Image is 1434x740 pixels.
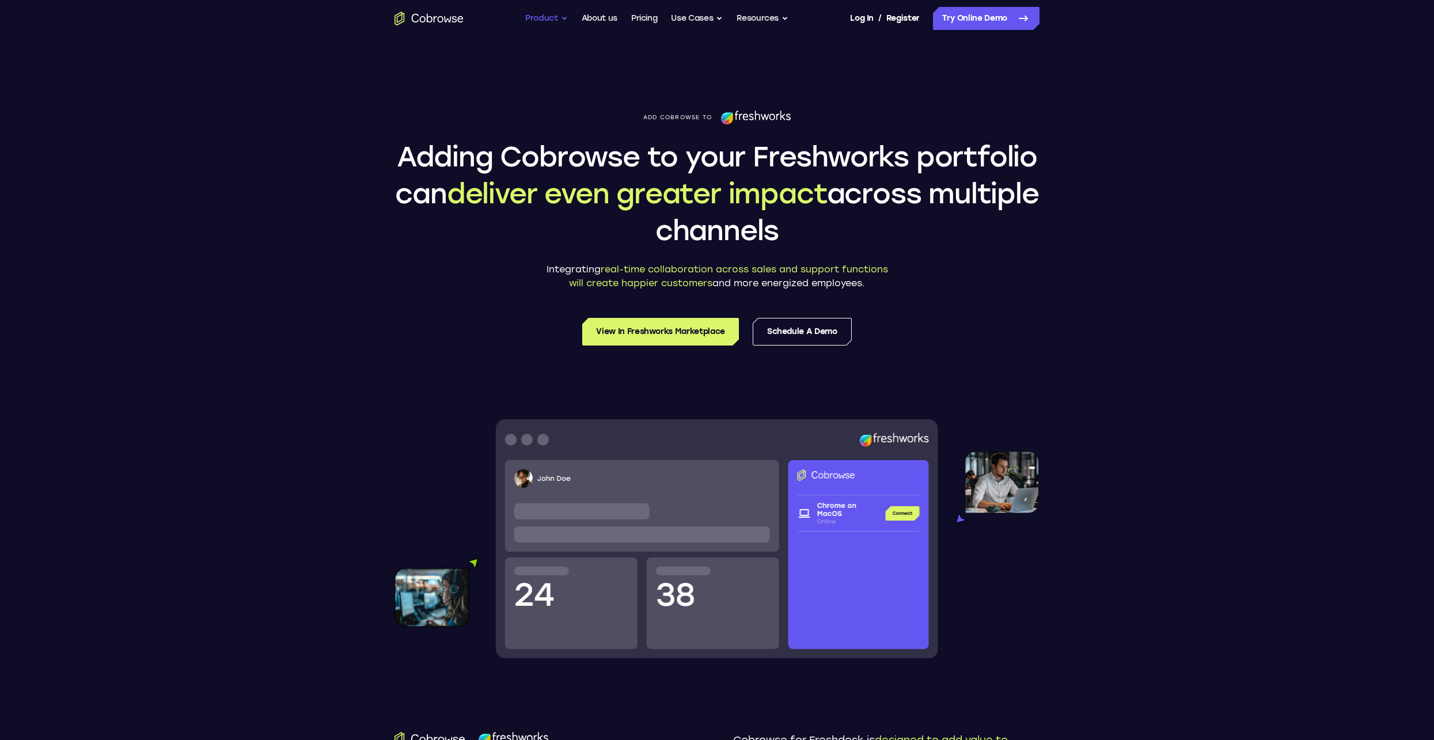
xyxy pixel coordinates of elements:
[878,12,882,25] span: /
[721,111,791,124] img: Freshworks logo
[671,7,723,30] button: Use Cases
[643,114,712,121] span: Add Cobrowse to
[525,7,568,30] button: Product
[850,7,873,30] a: Log In
[394,419,1040,658] img: Cobrowse for Freshworks
[544,263,890,290] p: Integrating and more energized employees.
[631,7,658,30] a: Pricing
[933,7,1040,30] a: Try Online Demo
[394,138,1040,249] h1: Adding Cobrowse to your Freshworks portfolio can across multiple channels
[582,318,739,346] a: View in Freshworks Marketplace
[447,177,827,210] span: deliver even greater impact
[753,318,852,346] a: Schedule a Demo
[569,264,888,289] span: real-time collaboration across sales and support functions will create happier customers
[886,7,920,30] a: Register
[582,7,617,30] a: About us
[394,12,464,25] a: Go to the home page
[737,7,788,30] button: Resources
